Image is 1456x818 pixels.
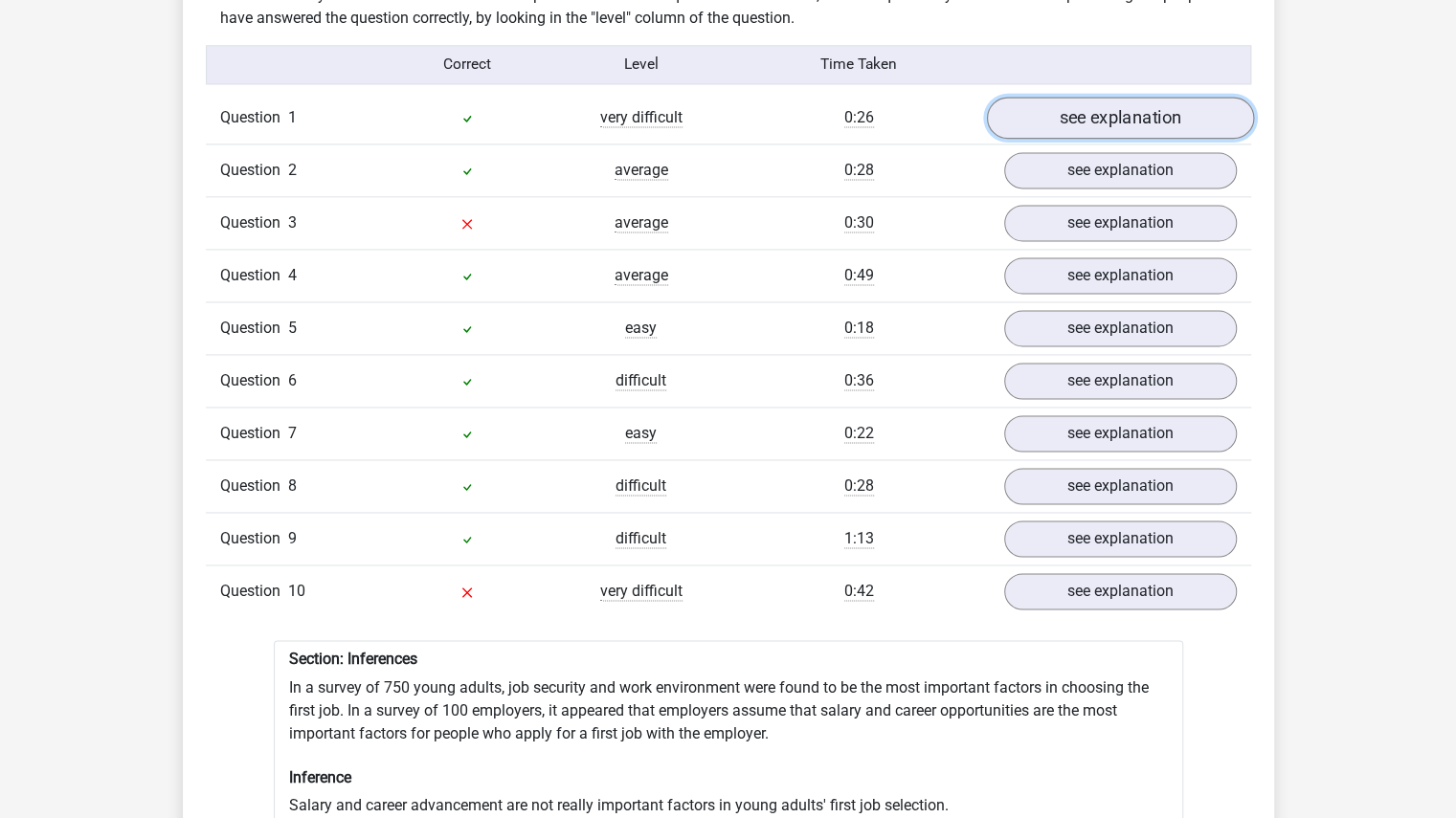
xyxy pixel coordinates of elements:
a: see explanation [986,98,1253,140]
a: see explanation [1004,415,1237,452]
span: 0:42 [844,582,874,601]
a: see explanation [1004,363,1237,399]
span: 0:28 [844,161,874,180]
span: 9 [288,529,297,547]
span: Question [220,580,288,603]
h6: Inference [289,767,1168,785]
span: average [615,213,668,232]
h6: Section: Inferences [289,649,1168,667]
span: 7 [288,424,297,442]
span: average [615,266,668,285]
span: easy [625,424,657,443]
span: difficult [616,476,666,496]
span: 0:49 [844,266,874,285]
span: 4 [288,266,297,284]
span: 0:28 [844,476,874,496]
span: difficult [616,371,666,390]
span: 8 [288,476,297,495]
span: easy [625,319,657,338]
span: average [615,161,668,180]
span: Question [220,527,288,550]
span: 10 [288,582,305,600]
span: 0:18 [844,319,874,338]
span: Question [220,264,288,287]
span: very difficult [600,108,683,127]
span: 0:30 [844,213,874,232]
div: Correct [380,54,554,76]
span: 2 [288,161,297,179]
div: Level [554,54,728,76]
a: see explanation [1004,468,1237,504]
span: 3 [288,213,297,232]
a: see explanation [1004,152,1237,188]
span: 0:36 [844,371,874,390]
a: see explanation [1004,205,1237,241]
span: Question [220,211,288,234]
span: 1:13 [844,529,874,548]
span: 0:22 [844,424,874,443]
span: Question [220,317,288,340]
span: Question [220,106,288,129]
span: Question [220,475,288,497]
span: Question [220,422,288,445]
a: see explanation [1004,310,1237,346]
span: 0:26 [844,108,874,127]
span: Question [220,159,288,182]
span: difficult [616,529,666,548]
a: see explanation [1004,257,1237,294]
span: 1 [288,108,297,126]
span: 6 [288,371,297,389]
div: Time Taken [728,54,989,76]
a: see explanation [1004,520,1237,557]
span: Question [220,369,288,392]
a: see explanation [1004,573,1237,609]
span: 5 [288,319,297,337]
span: very difficult [600,582,683,601]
